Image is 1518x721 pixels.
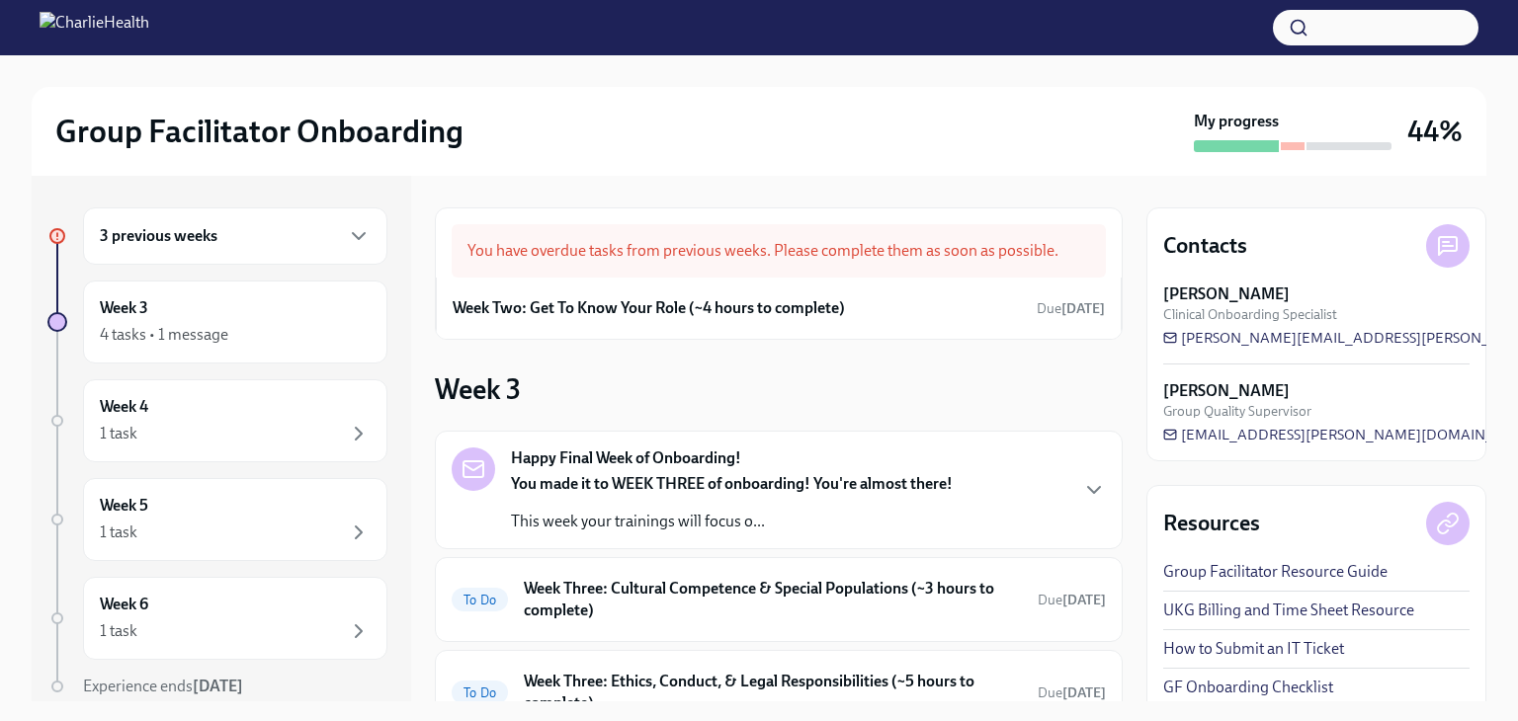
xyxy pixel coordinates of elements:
[1163,380,1290,402] strong: [PERSON_NAME]
[1163,305,1337,324] span: Clinical Onboarding Specialist
[100,396,148,418] h6: Week 4
[1062,592,1106,608] strong: [DATE]
[83,677,243,695] span: Experience ends
[1037,300,1105,317] span: Due
[452,685,508,700] span: To Do
[100,495,148,517] h6: Week 5
[453,297,845,319] h6: Week Two: Get To Know Your Role (~4 hours to complete)
[1038,592,1106,608] span: Due
[1062,684,1106,701] strong: [DATE]
[1038,684,1106,701] span: Due
[1163,638,1344,660] a: How to Submit an IT Ticket
[511,474,953,493] strong: You made it to WEEK THREE of onboarding! You're almost there!
[452,574,1106,625] a: To DoWeek Three: Cultural Competence & Special Populations (~3 hours to complete)Due[DATE]
[100,225,217,247] h6: 3 previous weeks
[524,578,1022,621] h6: Week Three: Cultural Competence & Special Populations (~3 hours to complete)
[100,594,148,615] h6: Week 6
[453,293,1105,323] a: Week Two: Get To Know Your Role (~4 hours to complete)Due[DATE]
[100,297,148,319] h6: Week 3
[1194,111,1279,132] strong: My progress
[524,671,1022,714] h6: Week Three: Ethics, Conduct, & Legal Responsibilities (~5 hours to complete)
[47,379,387,462] a: Week 41 task
[40,12,149,43] img: CharlieHealth
[511,511,953,532] p: This week your trainings will focus o...
[47,577,387,660] a: Week 61 task
[1163,677,1333,698] a: GF Onboarding Checklist
[1163,600,1414,621] a: UKG Billing and Time Sheet Resource
[100,620,137,642] div: 1 task
[452,224,1106,278] div: You have overdue tasks from previous weeks. Please complete them as soon as possible.
[193,677,243,695] strong: [DATE]
[511,447,741,469] strong: Happy Final Week of Onboarding!
[47,280,387,363] a: Week 34 tasks • 1 message
[1407,114,1463,149] h3: 44%
[435,371,521,407] h3: Week 3
[1163,283,1290,305] strong: [PERSON_NAME]
[452,593,508,607] span: To Do
[1038,591,1106,609] span: October 6th, 2025 10:00
[83,207,387,265] div: 3 previous weeks
[1038,683,1106,702] span: October 6th, 2025 10:00
[1037,299,1105,318] span: September 29th, 2025 10:00
[1163,509,1260,538] h4: Resources
[1061,300,1105,317] strong: [DATE]
[1163,402,1311,421] span: Group Quality Supervisor
[452,667,1106,718] a: To DoWeek Three: Ethics, Conduct, & Legal Responsibilities (~5 hours to complete)Due[DATE]
[100,324,228,346] div: 4 tasks • 1 message
[100,423,137,444] div: 1 task
[55,112,464,151] h2: Group Facilitator Onboarding
[47,478,387,561] a: Week 51 task
[1163,231,1247,261] h4: Contacts
[100,521,137,543] div: 1 task
[1163,561,1388,583] a: Group Facilitator Resource Guide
